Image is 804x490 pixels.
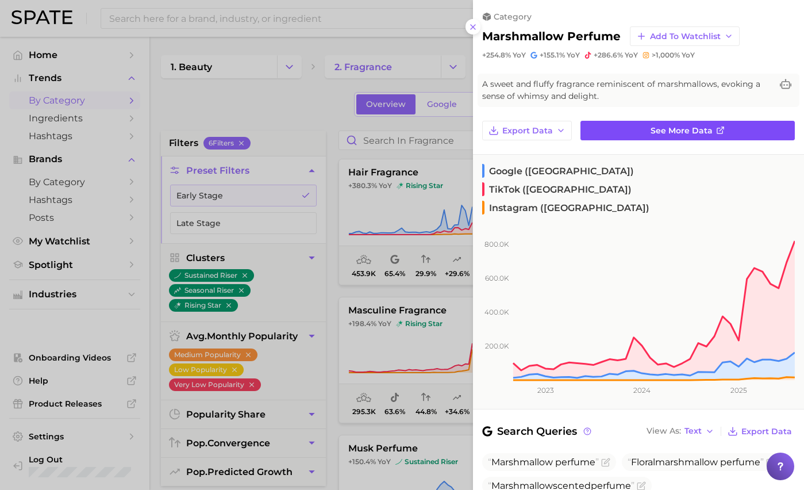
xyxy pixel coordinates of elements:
span: Google ([GEOGRAPHIC_DATA]) [482,164,634,178]
tspan: 2024 [633,386,651,395]
a: See more data [580,121,795,140]
span: Floral [628,457,764,468]
button: Flag as miscategorized or irrelevant [766,458,775,467]
span: Marshmallow [491,457,553,468]
span: A sweet and fluffy fragrance reminiscent of marshmallows, evoking a sense of whimsy and delight. [482,78,772,102]
span: Instagram ([GEOGRAPHIC_DATA]) [482,201,649,215]
span: +254.8% [482,51,511,59]
span: perfume [555,457,595,468]
span: perfume [720,457,760,468]
span: +286.6% [594,51,623,59]
span: Export Data [741,427,792,437]
h2: marshmallow perfume [482,29,621,43]
span: marshmallow [655,457,718,468]
span: YoY [567,51,580,60]
tspan: 2025 [730,386,747,395]
span: TikTok ([GEOGRAPHIC_DATA]) [482,182,632,196]
span: Add to Watchlist [650,32,721,41]
button: Export Data [482,121,572,140]
span: Search Queries [482,423,593,439]
span: >1,000% [652,51,680,59]
span: Text [684,428,702,434]
span: category [494,12,532,22]
span: YoY [682,51,695,60]
button: Add to Watchlist [630,26,740,46]
span: See more data [651,126,713,136]
button: Flag as miscategorized or irrelevant [601,458,610,467]
button: View AsText [644,424,717,439]
span: Export Data [502,126,553,136]
span: YoY [513,51,526,60]
button: Export Data [725,423,795,439]
span: +155.1% [540,51,565,59]
span: View As [647,428,681,434]
tspan: 2023 [537,386,554,395]
span: YoY [625,51,638,60]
